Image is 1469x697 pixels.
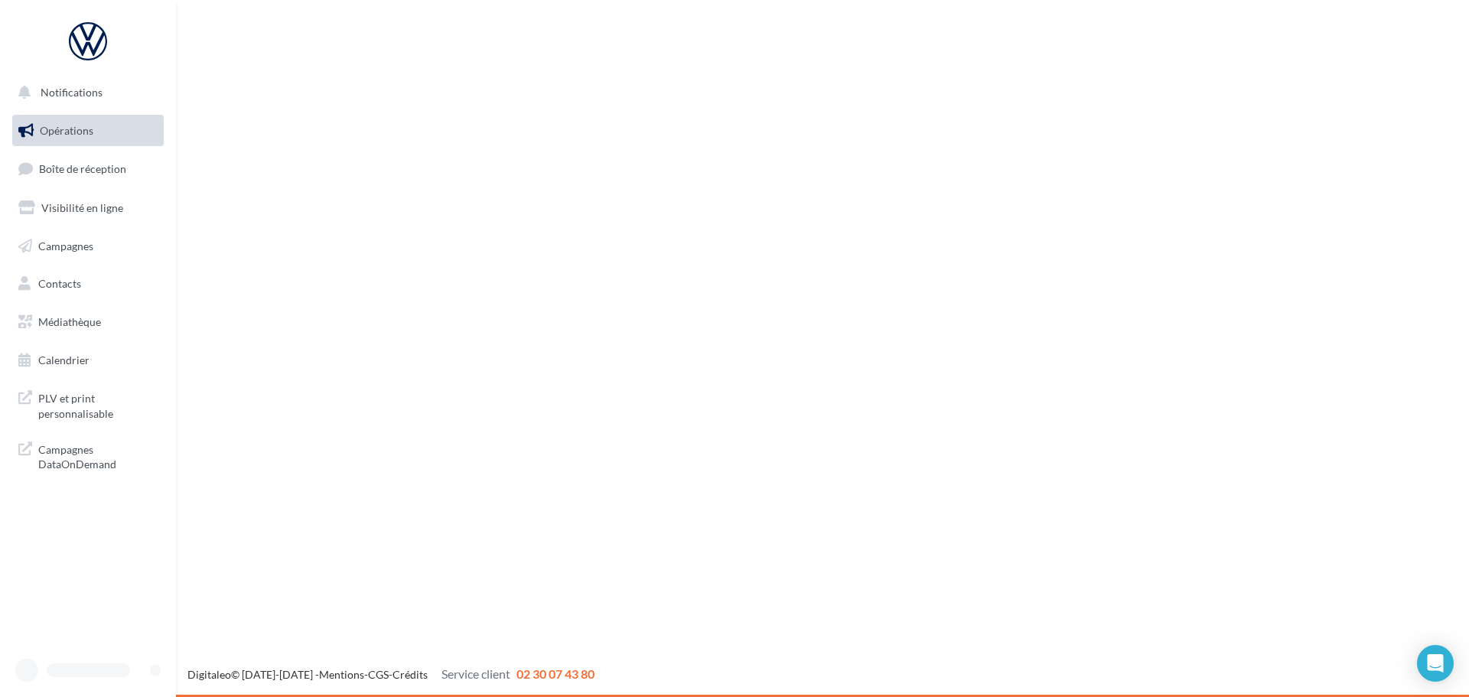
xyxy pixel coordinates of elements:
[38,439,158,472] span: Campagnes DataOnDemand
[9,192,167,224] a: Visibilité en ligne
[319,668,364,681] a: Mentions
[9,268,167,300] a: Contacts
[9,230,167,262] a: Campagnes
[40,124,93,137] span: Opérations
[41,86,103,99] span: Notifications
[39,162,126,175] span: Boîte de réception
[9,306,167,338] a: Médiathèque
[38,239,93,252] span: Campagnes
[187,668,231,681] a: Digitaleo
[368,668,389,681] a: CGS
[38,353,90,366] span: Calendrier
[187,668,594,681] span: © [DATE]-[DATE] - - -
[392,668,428,681] a: Crédits
[1417,645,1454,682] div: Open Intercom Messenger
[9,382,167,427] a: PLV et print personnalisable
[38,277,81,290] span: Contacts
[516,666,594,681] span: 02 30 07 43 80
[9,77,161,109] button: Notifications
[38,388,158,421] span: PLV et print personnalisable
[441,666,510,681] span: Service client
[9,152,167,185] a: Boîte de réception
[9,115,167,147] a: Opérations
[38,315,101,328] span: Médiathèque
[9,344,167,376] a: Calendrier
[9,433,167,478] a: Campagnes DataOnDemand
[41,201,123,214] span: Visibilité en ligne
